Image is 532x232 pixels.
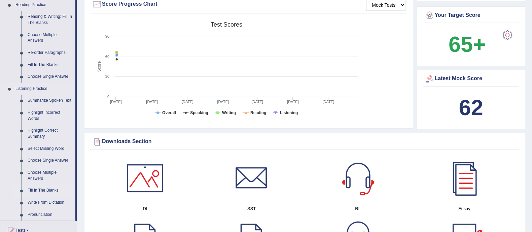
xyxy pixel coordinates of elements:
[105,55,109,59] text: 60
[95,205,195,212] h4: DI
[182,100,193,104] tspan: [DATE]
[251,100,263,104] tspan: [DATE]
[323,100,334,104] tspan: [DATE]
[25,125,75,142] a: Highlight Correct Summary
[25,107,75,125] a: Highlight Incorrect Words
[25,167,75,185] a: Choose Multiple Answers
[110,100,122,104] tspan: [DATE]
[459,95,483,120] b: 62
[280,110,298,115] tspan: Listening
[222,110,236,115] tspan: Writing
[107,95,109,99] text: 0
[25,59,75,71] a: Fill In The Blanks
[287,100,299,104] tspan: [DATE]
[202,205,301,212] h4: SST
[25,29,75,47] a: Choose Multiple Answers
[25,143,75,155] a: Select Missing Word
[92,137,518,147] div: Downloads Section
[424,74,518,84] div: Latest Mock Score
[25,185,75,197] a: Fill In The Blanks
[162,110,176,115] tspan: Overall
[25,209,75,221] a: Pronunciation
[12,83,75,95] a: Listening Practice
[449,32,486,57] b: 65+
[217,100,229,104] tspan: [DATE]
[424,10,518,21] div: Your Target Score
[211,21,242,28] tspan: Test scores
[25,11,75,29] a: Reading & Writing: Fill In The Blanks
[25,71,75,83] a: Choose Single Answer
[25,155,75,167] a: Choose Single Answer
[146,100,158,104] tspan: [DATE]
[415,205,514,212] h4: Essay
[25,47,75,59] a: Re-order Paragraphs
[190,110,208,115] tspan: Speaking
[308,205,408,212] h4: RL
[105,74,109,78] text: 30
[97,61,102,72] tspan: Score
[105,34,109,38] text: 90
[250,110,266,115] tspan: Reading
[25,95,75,107] a: Summarize Spoken Text
[25,197,75,209] a: Write From Dictation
